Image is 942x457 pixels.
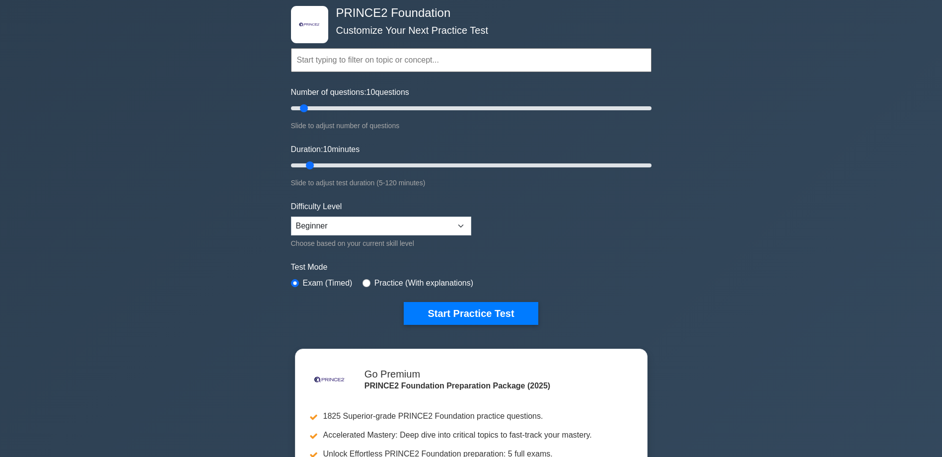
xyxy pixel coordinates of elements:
button: Start Practice Test [404,302,538,325]
span: 10 [323,145,332,153]
span: 10 [366,88,375,96]
div: Slide to adjust test duration (5-120 minutes) [291,177,652,189]
input: Start typing to filter on topic or concept... [291,48,652,72]
label: Difficulty Level [291,201,342,213]
label: Practice (With explanations) [374,277,473,289]
label: Number of questions: questions [291,86,409,98]
h4: PRINCE2 Foundation [332,6,603,20]
label: Test Mode [291,261,652,273]
div: Choose based on your current skill level [291,237,471,249]
label: Duration: minutes [291,144,360,155]
label: Exam (Timed) [303,277,353,289]
div: Slide to adjust number of questions [291,120,652,132]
